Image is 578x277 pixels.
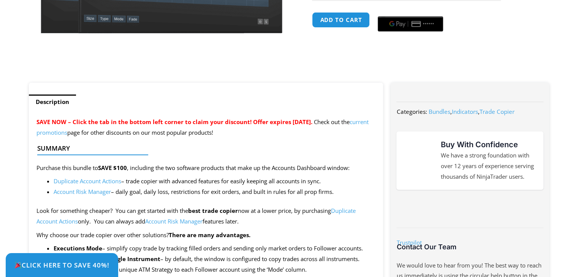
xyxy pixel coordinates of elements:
img: mark thumbs good 43913 | Affordable Indicators – NinjaTrader [404,147,431,174]
p: We have a strong foundation with over 12 years of experience serving thousands of NinjaTrader users. [441,150,536,182]
a: Trade Copier [479,108,514,115]
li: – trade copier with advanced features for easily keeping all accounts in sync. [54,176,376,187]
li: – daily goal, daily loss, restrictions for exit orders, and built in rules for all prop firms. [54,187,376,197]
iframe: Secure payment input frame [376,11,445,12]
a: Indicators [451,108,478,115]
button: Add to cart [312,12,370,28]
p: Look for something cheaper? You can get started with the now at a lower price, by purchasing only... [36,206,376,227]
strong: best trade copier [188,207,238,214]
span: Categories: [396,108,427,115]
p: Check out the page for other discounts on our most popular products! [36,117,376,138]
p: Purchase this bundle to , including the two software products that make up the Accounts Dashboard... [36,163,376,173]
h4: Summary [37,145,369,152]
span: , , [428,108,514,115]
a: Bundles [428,108,450,115]
a: 🎉Click Here to save 40%! [6,253,118,277]
button: Buy with GPay [378,16,443,31]
strong: There are many advantages. [169,231,250,239]
a: Trustpilot [396,239,421,246]
text: •••••• [423,21,434,27]
img: NinjaTrader Wordmark color RGB | Affordable Indicators – NinjaTrader [413,202,527,216]
strong: SAVE $100 [98,164,127,172]
strong: Executions Mode [54,244,102,252]
span: Click Here to save 40%! [14,262,109,268]
li: – simplify copy trade by tracking filled orders and sending only market orders to Follower accounts. [54,243,376,254]
a: Description [29,94,76,109]
a: Account Risk Manager [145,217,203,225]
a: Duplicate Account Actions [54,177,121,185]
h3: Buy With Confidence [441,139,536,150]
h3: Contact Our Team [396,242,543,251]
p: Why choose our trade copier over other solutions? [36,230,376,241]
img: 🎉 [15,262,21,268]
span: SAVE NOW – Click the tab in the bottom left corner to claim your discount! Offer expires [DATE]. [36,118,312,126]
a: Account Risk Manager [54,188,111,195]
